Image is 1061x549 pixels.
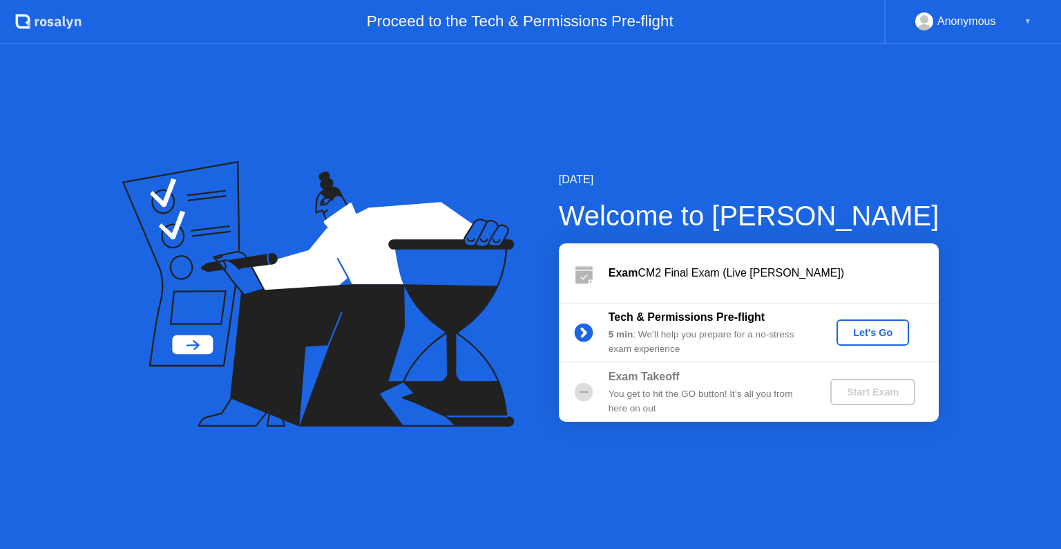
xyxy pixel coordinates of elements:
b: Exam [609,267,638,279]
button: Let's Go [837,319,909,346]
b: Tech & Permissions Pre-flight [609,311,765,323]
div: ▼ [1024,12,1031,30]
div: [DATE] [559,171,939,188]
div: Anonymous [937,12,996,30]
b: 5 min [609,329,633,339]
div: You get to hit the GO button! It’s all you from here on out [609,387,807,416]
div: Let's Go [842,327,904,338]
div: Welcome to [PERSON_NAME] [559,195,939,236]
div: : We’ll help you prepare for a no-stress exam experience [609,328,807,356]
b: Exam Takeoff [609,371,680,382]
div: CM2 Final Exam (Live [PERSON_NAME]) [609,265,939,281]
button: Start Exam [830,379,915,405]
div: Start Exam [836,387,910,398]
